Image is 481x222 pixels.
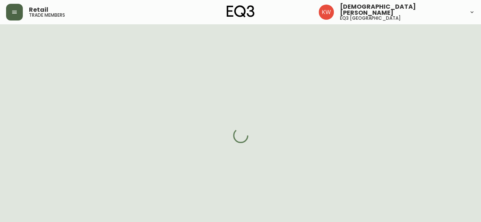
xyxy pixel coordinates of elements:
img: logo [227,5,255,17]
h5: trade members [29,13,65,17]
img: f33162b67396b0982c40ce2a87247151 [319,5,334,20]
span: Retail [29,7,48,13]
h5: eq3 [GEOGRAPHIC_DATA] [340,16,401,20]
span: [DEMOGRAPHIC_DATA][PERSON_NAME] [340,4,463,16]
